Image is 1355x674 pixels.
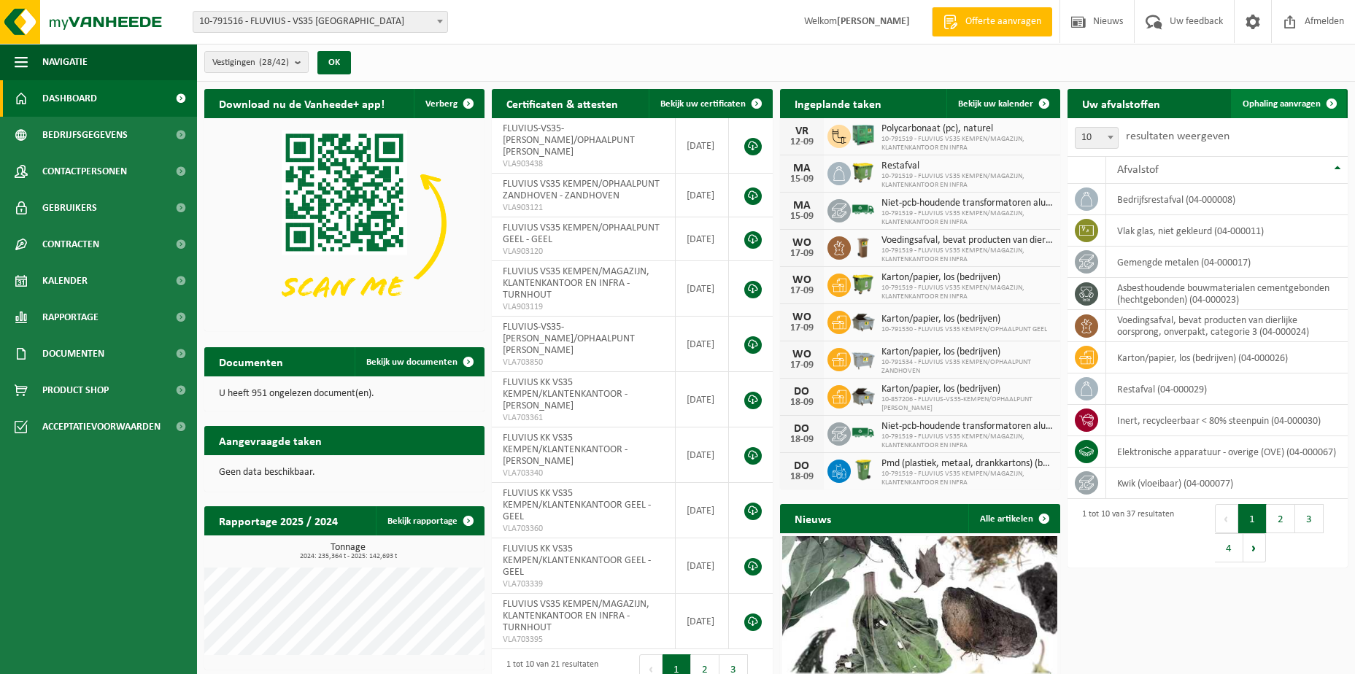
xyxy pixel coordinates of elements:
[676,427,730,483] td: [DATE]
[676,174,730,217] td: [DATE]
[503,266,649,301] span: FLUVIUS VS35 KEMPEN/MAGAZIJN, KLANTENKANTOOR EN INFRA - TURNHOUT
[42,299,99,336] span: Rapportage
[881,135,1053,152] span: 10-791519 - FLUVIUS VS35 KEMPEN/MAGAZIJN, KLANTENKANTOOR EN INFRA
[851,309,876,333] img: WB-5000-GAL-GY-01
[503,599,649,633] span: FLUVIUS VS35 KEMPEN/MAGAZIJN, KLANTENKANTOOR EN INFRA - TURNHOUT
[425,99,458,109] span: Verberg
[881,421,1053,433] span: Niet-pcb-houdende transformatoren alu/cu wikkelingen
[366,357,458,367] span: Bekijk uw documenten
[503,158,663,170] span: VLA903438
[968,504,1059,533] a: Alle artikelen
[787,323,817,333] div: 17-09
[851,123,876,147] img: PB-HB-1400-HPE-GN-01
[503,543,651,578] span: FLUVIUS KK VS35 KEMPEN/KLANTENKANTOOR GEEL - GEEL
[881,284,1053,301] span: 10-791519 - FLUVIUS VS35 KEMPEN/MAGAZIJN, KLANTENKANTOOR EN INFRA
[787,212,817,222] div: 15-09
[881,395,1053,413] span: 10-857206 - FLUVIUS-VS35-KEMPEN/OPHAALPUNT [PERSON_NAME]
[837,16,910,27] strong: [PERSON_NAME]
[649,89,771,118] a: Bekijk uw certificaten
[787,460,817,472] div: DO
[503,433,628,467] span: FLUVIUS KK VS35 KEMPEN/KLANTENKANTOOR - [PERSON_NAME]
[1106,436,1348,468] td: elektronische apparatuur - overige (OVE) (04-000067)
[881,198,1053,209] span: Niet-pcb-houdende transformatoren alu/cu wikkelingen
[1238,504,1267,533] button: 1
[881,209,1053,227] span: 10-791519 - FLUVIUS VS35 KEMPEN/MAGAZIJN, KLANTENKANTOOR EN INFRA
[851,197,876,222] img: BL-SO-LV
[1076,128,1118,148] span: 10
[787,249,817,259] div: 17-09
[881,384,1053,395] span: Karton/papier, los (bedrijven)
[881,314,1047,325] span: Karton/papier, los (bedrijven)
[42,190,97,226] span: Gebruikers
[787,435,817,445] div: 18-09
[881,358,1053,376] span: 10-791534 - FLUVIUS VS35 KEMPEN/OPHAALPUNT ZANDHOVEN
[317,51,351,74] button: OK
[881,470,1053,487] span: 10-791519 - FLUVIUS VS35 KEMPEN/MAGAZIJN, KLANTENKANTOOR EN INFRA
[851,234,876,259] img: WB-0140-HPE-BN-01
[204,426,336,454] h2: Aangevraagde taken
[492,89,633,117] h2: Certificaten & attesten
[259,58,289,67] count: (28/42)
[881,172,1053,190] span: 10-791519 - FLUVIUS VS35 KEMPEN/MAGAZIJN, KLANTENKANTOOR EN INFRA
[787,311,817,323] div: WO
[503,179,660,201] span: FLUVIUS VS35 KEMPEN/OPHAALPUNT ZANDHOVEN - ZANDHOVEN
[676,372,730,427] td: [DATE]
[204,118,485,328] img: Download de VHEPlus App
[42,153,127,190] span: Contactpersonen
[787,398,817,408] div: 18-09
[503,488,651,522] span: FLUVIUS KK VS35 KEMPEN/KLANTENKANTOOR GEEL - GEEL
[676,261,730,317] td: [DATE]
[204,506,352,535] h2: Rapportage 2025 / 2024
[204,51,309,73] button: Vestigingen(28/42)
[676,594,730,649] td: [DATE]
[1215,504,1238,533] button: Previous
[851,346,876,371] img: WB-2500-GAL-GY-01
[787,200,817,212] div: MA
[503,412,663,424] span: VLA703361
[676,538,730,594] td: [DATE]
[503,123,635,158] span: FLUVIUS-VS35-[PERSON_NAME]/OPHAALPUNT [PERSON_NAME]
[787,286,817,296] div: 17-09
[1126,131,1229,142] label: resultaten weergeven
[660,99,746,109] span: Bekijk uw certificaten
[851,271,876,296] img: WB-1100-HPE-GN-50
[503,578,663,590] span: VLA703339
[881,346,1053,358] span: Karton/papier, los (bedrijven)
[676,317,730,372] td: [DATE]
[1075,127,1119,149] span: 10
[503,634,663,646] span: VLA703395
[193,11,448,33] span: 10-791516 - FLUVIUS - VS35 KEMPEN
[676,217,730,261] td: [DATE]
[503,468,663,479] span: VLA703340
[503,377,628,411] span: FLUVIUS KK VS35 KEMPEN/KLANTENKANTOOR - [PERSON_NAME]
[42,80,97,117] span: Dashboard
[787,386,817,398] div: DO
[1106,184,1348,215] td: bedrijfsrestafval (04-000008)
[881,123,1053,135] span: Polycarbonaat (pc), naturel
[780,504,846,532] h2: Nieuws
[1231,89,1346,118] a: Ophaling aanvragen
[219,468,470,478] p: Geen data beschikbaar.
[503,246,663,257] span: VLA903120
[1215,533,1243,562] button: 4
[1106,468,1348,499] td: kwik (vloeibaar) (04-000077)
[42,263,88,299] span: Kalender
[881,235,1053,247] span: Voedingsafval, bevat producten van dierlijke oorsprong, onverpakt, categorie 3
[1267,504,1295,533] button: 2
[42,117,128,153] span: Bedrijfsgegevens
[851,383,876,408] img: WB-5000-GAL-GY-01
[1075,503,1174,564] div: 1 tot 10 van 37 resultaten
[42,336,104,372] span: Documenten
[787,274,817,286] div: WO
[503,357,663,368] span: VLA703850
[881,247,1053,264] span: 10-791519 - FLUVIUS VS35 KEMPEN/MAGAZIJN, KLANTENKANTOOR EN INFRA
[503,322,635,356] span: FLUVIUS-VS35-[PERSON_NAME]/OPHAALPUNT [PERSON_NAME]
[503,301,663,313] span: VLA903119
[1106,215,1348,247] td: vlak glas, niet gekleurd (04-000011)
[42,44,88,80] span: Navigatie
[780,89,896,117] h2: Ingeplande taken
[1106,247,1348,278] td: gemengde metalen (04-000017)
[851,420,876,445] img: BL-SO-LV
[503,523,663,535] span: VLA703360
[42,372,109,408] span: Product Shop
